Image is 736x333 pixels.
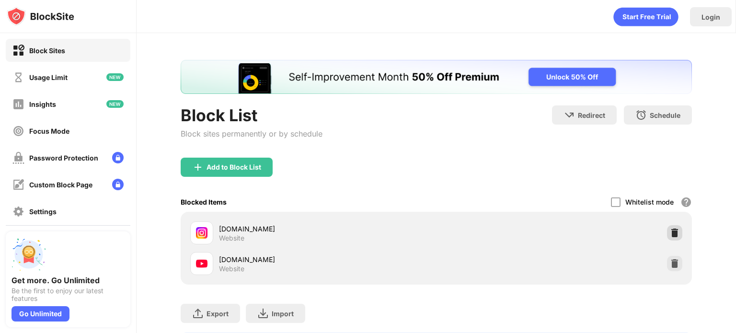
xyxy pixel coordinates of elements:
[29,73,68,81] div: Usage Limit
[12,152,24,164] img: password-protection-off.svg
[29,207,57,216] div: Settings
[578,111,605,119] div: Redirect
[29,46,65,55] div: Block Sites
[106,100,124,108] img: new-icon.svg
[625,198,674,206] div: Whitelist mode
[29,181,92,189] div: Custom Block Page
[181,60,692,94] iframe: Banner
[12,179,24,191] img: customize-block-page-off.svg
[112,179,124,190] img: lock-menu.svg
[272,310,294,318] div: Import
[613,7,678,26] div: animation
[12,125,24,137] img: focus-off.svg
[181,129,322,138] div: Block sites permanently or by schedule
[112,152,124,163] img: lock-menu.svg
[11,306,69,322] div: Go Unlimited
[196,227,207,239] img: favicons
[701,13,720,21] div: Login
[219,254,436,264] div: [DOMAIN_NAME]
[12,71,24,83] img: time-usage-off.svg
[196,258,207,269] img: favicons
[219,224,436,234] div: [DOMAIN_NAME]
[106,73,124,81] img: new-icon.svg
[219,264,244,273] div: Website
[12,45,24,57] img: block-on.svg
[29,127,69,135] div: Focus Mode
[181,105,322,125] div: Block List
[219,234,244,242] div: Website
[12,98,24,110] img: insights-off.svg
[29,154,98,162] div: Password Protection
[7,7,74,26] img: logo-blocksite.svg
[207,163,261,171] div: Add to Block List
[11,287,125,302] div: Be the first to enjoy our latest features
[29,100,56,108] div: Insights
[11,276,125,285] div: Get more. Go Unlimited
[11,237,46,272] img: push-unlimited.svg
[181,198,227,206] div: Blocked Items
[650,111,680,119] div: Schedule
[12,206,24,218] img: settings-off.svg
[207,310,229,318] div: Export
